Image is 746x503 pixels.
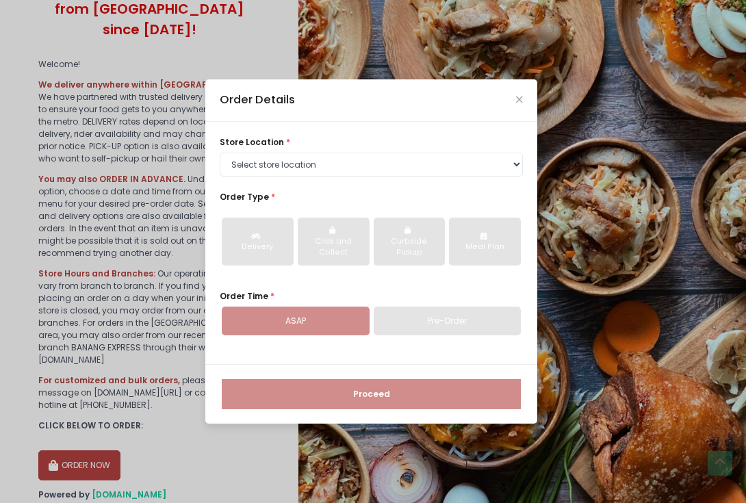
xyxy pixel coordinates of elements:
[220,136,284,148] span: store location
[231,242,285,253] div: Delivery
[222,379,521,409] button: Proceed
[307,236,361,258] div: Click and Collect
[458,242,512,253] div: Meal Plan
[516,96,523,103] button: Close
[220,290,268,302] span: Order Time
[374,218,446,266] button: Curbside Pickup
[220,92,295,109] div: Order Details
[383,236,437,258] div: Curbside Pickup
[222,218,294,266] button: Delivery
[449,218,521,266] button: Meal Plan
[220,191,269,203] span: Order Type
[298,218,370,266] button: Click and Collect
